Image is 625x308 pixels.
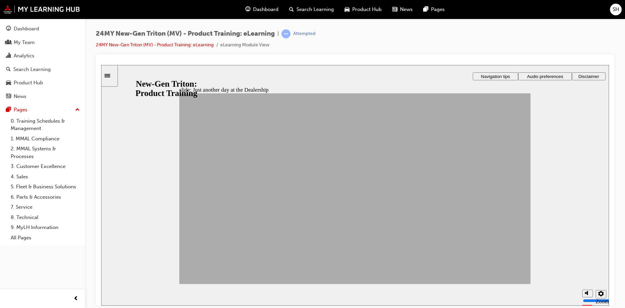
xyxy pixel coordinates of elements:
span: | [277,30,279,38]
button: Disclaimer [471,7,504,15]
button: Pages [3,104,82,116]
a: 1. MMAL Compliance [8,134,82,144]
div: Product Hub [14,79,43,87]
span: car-icon [345,5,350,14]
span: Audio preferences [426,9,462,14]
span: Dashboard [253,6,278,13]
a: pages-iconPages [418,3,450,16]
a: All Pages [8,233,82,243]
span: Disclaimer [477,9,498,14]
button: Settings [494,225,505,233]
a: My Team [3,36,82,49]
span: 24MY New-Gen Triton (MV) - Product Training: eLearning [96,30,275,38]
div: Attempted [293,31,316,37]
a: Analytics [3,50,82,62]
input: volume [482,233,525,238]
div: Search Learning [13,66,51,73]
span: Search Learning [296,6,334,13]
a: news-iconNews [387,3,418,16]
span: car-icon [6,80,11,86]
a: Dashboard [3,23,82,35]
a: 4. Sales [8,172,82,182]
div: News [14,93,26,100]
span: Pages [431,6,445,13]
button: Mute (Ctrl+Alt+M) [481,225,492,232]
label: Zoom to fit [494,233,508,253]
li: eLearning Module View [220,41,269,49]
a: Product Hub [3,77,82,89]
span: pages-icon [423,5,428,14]
span: Product Hub [352,6,382,13]
div: My Team [14,39,35,46]
a: 2. MMAL Systems & Processes [8,144,82,161]
a: 3. Customer Excellence [8,161,82,172]
span: search-icon [6,67,11,73]
a: 24MY New-Gen Triton (MV) - Product Training: eLearning [96,42,214,48]
span: chart-icon [6,53,11,59]
div: Analytics [14,52,34,60]
span: pages-icon [6,107,11,113]
span: news-icon [392,5,397,14]
a: News [3,90,82,103]
span: guage-icon [245,5,250,14]
img: mmal [3,5,80,14]
span: Navigation tips [380,9,409,14]
a: 5. Fleet & Business Solutions [8,182,82,192]
a: 7. Service [8,202,82,212]
a: 8. Technical [8,212,82,223]
span: news-icon [6,94,11,100]
a: car-iconProduct Hub [339,3,387,16]
a: 9. MyLH Information [8,222,82,233]
span: up-icon [75,106,80,114]
span: learningRecordVerb_ATTEMPT-icon [281,29,290,38]
div: misc controls [478,219,504,241]
div: Dashboard [14,25,39,33]
button: SH [610,4,622,15]
span: News [400,6,413,13]
span: SH [613,6,619,13]
button: DashboardMy TeamAnalyticsSearch LearningProduct HubNews [3,21,82,104]
div: Pages [14,106,27,114]
a: 0. Training Schedules & Management [8,116,82,134]
span: search-icon [289,5,294,14]
span: guage-icon [6,26,11,32]
span: prev-icon [73,295,78,303]
button: Audio preferences [417,7,471,15]
a: Search Learning [3,63,82,76]
span: people-icon [6,40,11,46]
a: 6. Parts & Accessories [8,192,82,202]
a: search-iconSearch Learning [284,3,339,16]
button: Navigation tips [372,7,417,15]
a: guage-iconDashboard [240,3,284,16]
